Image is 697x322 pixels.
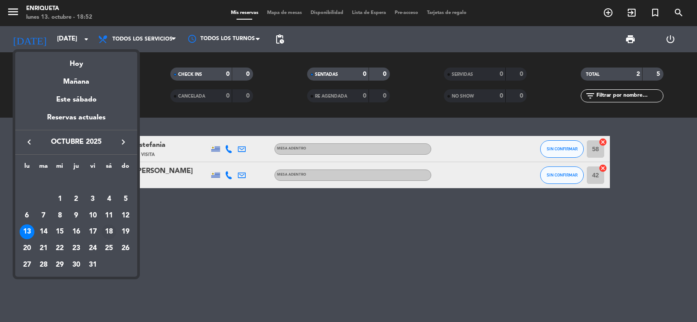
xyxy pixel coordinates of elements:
td: 20 de octubre de 2025 [19,240,35,257]
div: Hoy [15,52,137,70]
td: 26 de octubre de 2025 [117,240,134,257]
div: 16 [69,224,84,239]
button: keyboard_arrow_left [21,136,37,148]
th: martes [35,161,52,175]
span: octubre 2025 [37,136,115,148]
div: 26 [118,241,133,256]
button: keyboard_arrow_right [115,136,131,148]
div: 31 [85,258,100,272]
div: 21 [36,241,51,256]
td: 13 de octubre de 2025 [19,224,35,240]
td: 12 de octubre de 2025 [117,207,134,224]
div: 17 [85,224,100,239]
div: Reservas actuales [15,112,137,130]
div: 18 [102,224,116,239]
td: 19 de octubre de 2025 [117,224,134,240]
td: 27 de octubre de 2025 [19,257,35,273]
div: 14 [36,224,51,239]
div: 23 [69,241,84,256]
th: lunes [19,161,35,175]
th: sábado [101,161,118,175]
td: 18 de octubre de 2025 [101,224,118,240]
div: Mañana [15,70,137,88]
td: 17 de octubre de 2025 [85,224,101,240]
div: 7 [36,208,51,223]
th: miércoles [51,161,68,175]
div: 2 [69,192,84,207]
i: keyboard_arrow_left [24,137,34,147]
div: 10 [85,208,100,223]
th: jueves [68,161,85,175]
td: 23 de octubre de 2025 [68,240,85,257]
td: 15 de octubre de 2025 [51,224,68,240]
td: OCT. [19,174,134,191]
td: 2 de octubre de 2025 [68,191,85,207]
td: 22 de octubre de 2025 [51,240,68,257]
div: 11 [102,208,116,223]
div: Este sábado [15,88,137,112]
div: 15 [52,224,67,239]
div: 19 [118,224,133,239]
td: 16 de octubre de 2025 [68,224,85,240]
div: 24 [85,241,100,256]
div: 5 [118,192,133,207]
div: 4 [102,192,116,207]
td: 10 de octubre de 2025 [85,207,101,224]
i: keyboard_arrow_right [118,137,129,147]
th: domingo [117,161,134,175]
div: 25 [102,241,116,256]
td: 8 de octubre de 2025 [51,207,68,224]
div: 27 [20,258,34,272]
div: 20 [20,241,34,256]
th: viernes [85,161,101,175]
div: 8 [52,208,67,223]
div: 28 [36,258,51,272]
div: 29 [52,258,67,272]
td: 11 de octubre de 2025 [101,207,118,224]
td: 21 de octubre de 2025 [35,240,52,257]
div: 1 [52,192,67,207]
td: 25 de octubre de 2025 [101,240,118,257]
td: 24 de octubre de 2025 [85,240,101,257]
td: 28 de octubre de 2025 [35,257,52,273]
td: 14 de octubre de 2025 [35,224,52,240]
td: 3 de octubre de 2025 [85,191,101,207]
td: 31 de octubre de 2025 [85,257,101,273]
td: 7 de octubre de 2025 [35,207,52,224]
div: 12 [118,208,133,223]
div: 9 [69,208,84,223]
td: 29 de octubre de 2025 [51,257,68,273]
div: 13 [20,224,34,239]
td: 4 de octubre de 2025 [101,191,118,207]
td: 1 de octubre de 2025 [51,191,68,207]
td: 5 de octubre de 2025 [117,191,134,207]
div: 22 [52,241,67,256]
div: 3 [85,192,100,207]
td: 9 de octubre de 2025 [68,207,85,224]
td: 6 de octubre de 2025 [19,207,35,224]
div: 6 [20,208,34,223]
td: 30 de octubre de 2025 [68,257,85,273]
div: 30 [69,258,84,272]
